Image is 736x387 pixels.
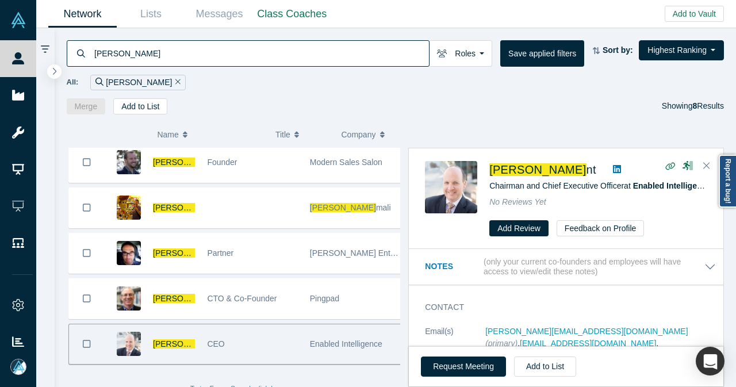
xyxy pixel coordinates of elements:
button: Company [342,122,396,147]
span: [PERSON_NAME] [310,203,376,212]
span: mali [376,203,391,212]
img: Alchemist Vault Logo [10,12,26,28]
a: Report a bug! [719,155,736,208]
span: All: [67,76,79,88]
span: Enabled Intelligence [310,339,382,348]
span: Title [275,122,290,147]
a: [PERSON_NAME] [153,158,238,167]
img: Peter Kant's Profile Image [117,332,141,356]
button: Remove Filter [172,76,181,89]
span: CEO [207,339,224,348]
h3: Contact [425,301,700,313]
span: Results [693,101,724,110]
a: [PERSON_NAME] [153,248,285,258]
a: Class Coaches [254,1,331,28]
p: (only your current co-founders and employees will have access to view/edit these notes) [484,257,704,277]
button: Bookmark [69,143,105,182]
button: Add to List [113,98,167,114]
span: [PERSON_NAME] Entertainment Law Group, PC [310,248,486,258]
span: (primary) [485,339,517,348]
button: Add to Vault [665,6,724,22]
dd: , , [485,325,716,362]
button: Title [275,122,329,147]
span: Pingpad [310,294,339,303]
strong: 8 [693,101,697,110]
h3: Notes [425,260,481,273]
button: Name [157,122,263,147]
a: Messages [185,1,254,28]
a: [PERSON_NAME] [153,294,285,303]
button: Bookmark [69,324,105,364]
button: Close [698,157,715,175]
span: nt [586,163,596,176]
span: [PERSON_NAME] [489,163,586,176]
span: Company [342,122,376,147]
a: [PERSON_NAME] [153,339,226,348]
button: Bookmark [69,279,105,319]
img: Peter Kazanjy's Profile Image [117,150,141,174]
button: Add to List [514,357,576,377]
button: Add Review [489,220,549,236]
span: Name [157,122,178,147]
button: Notes (only your current co-founders and employees will have access to view/edit these notes) [425,257,716,277]
dt: Email(s) [425,325,485,374]
button: Merge [67,98,106,114]
span: [PERSON_NAME] [153,203,219,212]
button: Bookmark [69,233,105,273]
span: No Reviews Yet [489,197,546,206]
span: CTO & Co-Founder [207,294,277,303]
img: Peter Kant's Profile Image [425,161,477,213]
img: Peter Kamali's Profile Image [117,196,141,220]
button: Feedback on Profile [557,220,645,236]
div: [PERSON_NAME] [90,75,186,90]
a: Enabled Intelligence [633,181,711,190]
img: Peter Kaufman's Profile Image [117,241,141,265]
button: Request Meeting [421,357,506,377]
a: Lists [117,1,185,28]
span: Modern Sales Salon [310,158,382,167]
a: [EMAIL_ADDRESS][DOMAIN_NAME] [520,339,656,348]
img: Mia Scott's Account [10,359,26,375]
span: Founder [207,158,237,167]
strong: Sort by: [603,45,633,55]
span: [PERSON_NAME] [153,339,219,348]
span: Chairman and Chief Executive Officer at [489,181,711,190]
span: [PERSON_NAME] [153,158,219,167]
a: [PERSON_NAME]nt [489,163,596,176]
span: [PERSON_NAME] [153,294,219,303]
button: Roles [429,40,492,67]
input: Search by name, title, company, summary, expertise, investment criteria or topics of focus [93,40,429,67]
button: Highest Ranking [639,40,724,60]
span: [PERSON_NAME] [153,248,219,258]
a: [PERSON_NAME] [153,203,234,212]
button: Save applied filters [500,40,584,67]
a: [PERSON_NAME][EMAIL_ADDRESS][DOMAIN_NAME] [485,327,688,336]
div: Showing [662,98,724,114]
span: Partner [207,248,233,258]
a: Network [48,1,117,28]
button: Bookmark [69,188,105,228]
img: Peter Kaminski's Profile Image [117,286,141,311]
